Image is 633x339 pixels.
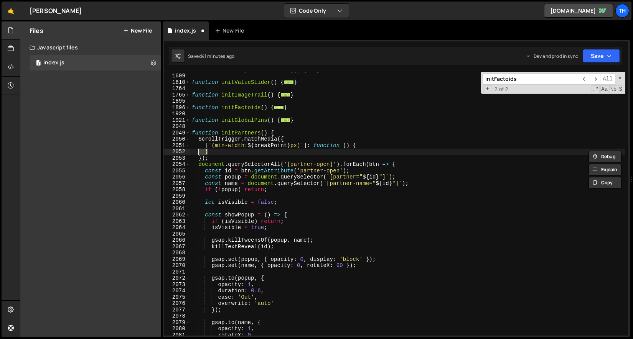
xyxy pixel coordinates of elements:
[284,4,349,18] button: Code Only
[526,53,578,59] div: Dev and prod in sync
[164,98,190,105] div: 1895
[600,85,608,93] span: CaseSensitive Search
[164,73,190,79] div: 1609
[588,177,621,188] button: Copy
[164,313,190,319] div: 2078
[164,206,190,212] div: 2061
[164,79,190,86] div: 1610
[164,332,190,339] div: 2081
[274,105,284,109] span: ...
[164,123,190,130] div: 2048
[588,151,621,162] button: Debug
[164,180,190,187] div: 2057
[164,326,190,332] div: 2080
[615,4,629,18] a: Th
[164,269,190,275] div: 2071
[164,218,190,225] div: 2063
[20,40,161,55] div: Javascript files
[164,136,190,142] div: 2050
[164,85,190,92] div: 1764
[164,117,190,124] div: 1921
[164,174,190,180] div: 2056
[618,85,623,93] span: Search In Selection
[164,300,190,307] div: 2076
[164,105,190,111] div: 1896
[164,111,190,117] div: 1920
[164,142,190,149] div: 2051
[164,250,190,256] div: 2068
[164,294,190,301] div: 2075
[175,27,196,34] div: index.js
[164,237,190,244] div: 2066
[164,92,190,98] div: 1765
[36,61,41,67] span: 1
[280,118,290,122] span: ...
[202,53,234,59] div: 41 minutes ago
[164,282,190,288] div: 2073
[164,262,190,269] div: 2070
[164,212,190,218] div: 2062
[164,193,190,200] div: 2059
[164,149,190,155] div: 2052
[579,74,590,85] span: ​
[600,74,615,85] span: Alt-Enter
[30,6,82,15] div: [PERSON_NAME]
[164,307,190,313] div: 2077
[164,130,190,136] div: 2049
[164,161,190,168] div: 2054
[164,199,190,206] div: 2060
[123,28,152,34] button: New File
[188,53,234,59] div: Saved
[164,288,190,294] div: 2074
[164,168,190,174] div: 2055
[2,2,20,20] a: 🤙
[164,275,190,282] div: 2072
[30,55,161,70] div: index.js
[30,26,43,35] h2: Files
[284,80,294,84] span: ...
[164,244,190,250] div: 2067
[491,86,511,93] span: 2 of 2
[164,319,190,326] div: 2079
[164,256,190,263] div: 2069
[544,4,613,18] a: [DOMAIN_NAME]
[590,74,600,85] span: ​
[609,85,617,93] span: Whole Word Search
[164,155,190,162] div: 2053
[583,49,620,63] button: Save
[592,85,600,93] span: RegExp Search
[483,74,579,85] input: Search for
[164,224,190,231] div: 2064
[43,59,64,66] div: index.js
[588,164,621,175] button: Explain
[164,187,190,193] div: 2058
[215,27,247,34] div: New File
[483,85,491,93] span: Toggle Replace mode
[164,231,190,237] div: 2065
[280,92,290,97] span: ...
